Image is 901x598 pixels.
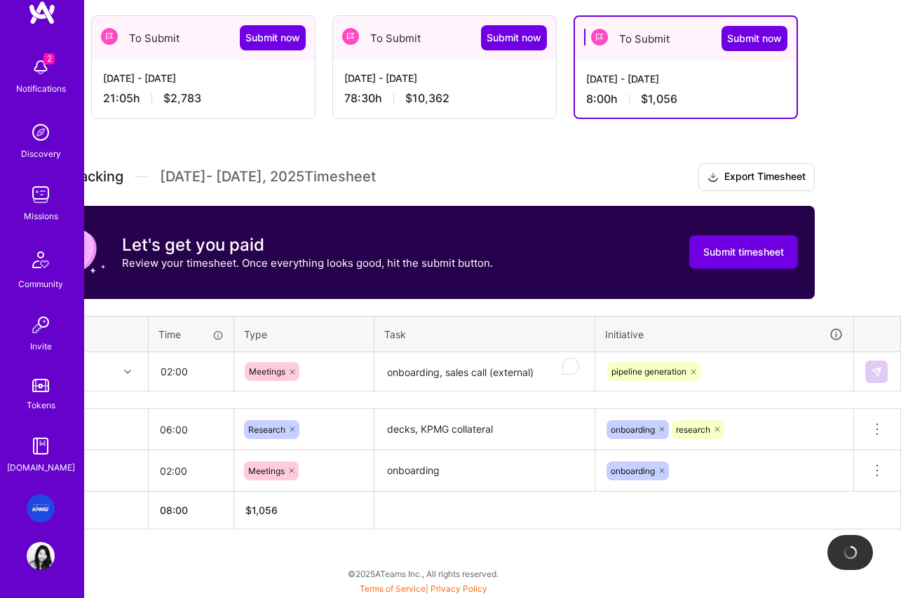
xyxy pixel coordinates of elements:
[33,492,149,529] th: Total
[24,209,58,223] div: Missions
[487,31,541,45] span: Submit now
[122,235,493,256] h3: Let's get you paid
[333,16,556,60] div: To Submit
[23,494,58,522] a: KPMG: KPMG- Anomaly Detection Agent
[44,422,137,437] div: [DATE]
[611,466,655,476] span: onboarding
[149,452,233,489] input: HH:MM
[698,163,815,191] button: Export Timesheet
[32,379,49,392] img: tokens
[689,235,798,269] button: Submit timesheet
[249,366,285,377] span: Meetings
[376,354,593,391] textarea: To enrich screen reader interactions, please activate Accessibility in Grammarly extension settings
[342,28,359,45] img: To Submit
[248,466,285,476] span: Meetings
[27,432,55,460] img: guide book
[30,339,52,354] div: Invite
[727,32,782,46] span: Submit now
[15,556,832,591] div: © 2025 ATeams Inc., All rights reserved.
[27,542,55,570] img: User Avatar
[149,411,233,448] input: HH:MM
[160,168,376,186] span: [DATE] - [DATE] , 2025 Timesheet
[703,245,784,259] span: Submit timesheet
[27,398,55,412] div: Tokens
[158,327,224,342] div: Time
[865,361,889,383] div: null
[248,424,285,435] span: Research
[21,146,61,161] div: Discovery
[27,181,55,209] img: teamwork
[24,243,57,277] img: Community
[481,25,547,50] button: Submit now
[122,256,493,270] p: Review your timesheet. Once everything looks good, hit the submit button.
[27,311,55,339] img: Invite
[376,410,593,449] textarea: decks, KPMG collateral
[611,424,655,435] span: onboarding
[234,316,374,352] th: Type
[27,494,55,522] img: KPMG: KPMG- Anomaly Detection Agent
[245,31,300,45] span: Submit now
[605,326,844,342] div: Initiative
[124,368,131,375] i: icon Chevron
[611,366,686,377] span: pipeline generation
[44,464,137,478] div: [DATE]
[722,26,787,51] button: Submit now
[7,460,75,475] div: [DOMAIN_NAME]
[103,71,304,85] div: [DATE] - [DATE]
[431,583,487,594] a: Privacy Policy
[344,91,545,106] div: 78:30 h
[163,91,201,106] span: $2,783
[33,316,149,352] th: Date
[23,542,58,570] a: User Avatar
[405,91,449,106] span: $10,362
[18,277,63,291] div: Community
[586,71,785,86] div: [DATE] - [DATE]
[676,424,710,435] span: research
[707,170,719,185] i: icon Download
[344,71,545,85] div: [DATE] - [DATE]
[360,583,487,594] span: |
[43,53,55,64] span: 2
[240,25,306,50] button: Submit now
[843,545,858,560] img: loading
[16,81,66,96] div: Notifications
[245,504,278,516] span: $ 1,056
[591,29,608,46] img: To Submit
[27,118,55,146] img: discovery
[360,583,426,594] a: Terms of Service
[374,316,595,352] th: Task
[641,92,677,106] span: $1,056
[575,17,797,60] div: To Submit
[149,353,233,390] input: HH:MM
[149,492,234,529] th: 08:00
[101,28,118,45] img: To Submit
[103,91,304,106] div: 21:05 h
[871,366,882,377] img: Submit
[376,452,593,490] textarea: onboarding
[586,92,785,106] div: 8:00 h
[27,53,55,81] img: bell
[92,16,315,60] div: To Submit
